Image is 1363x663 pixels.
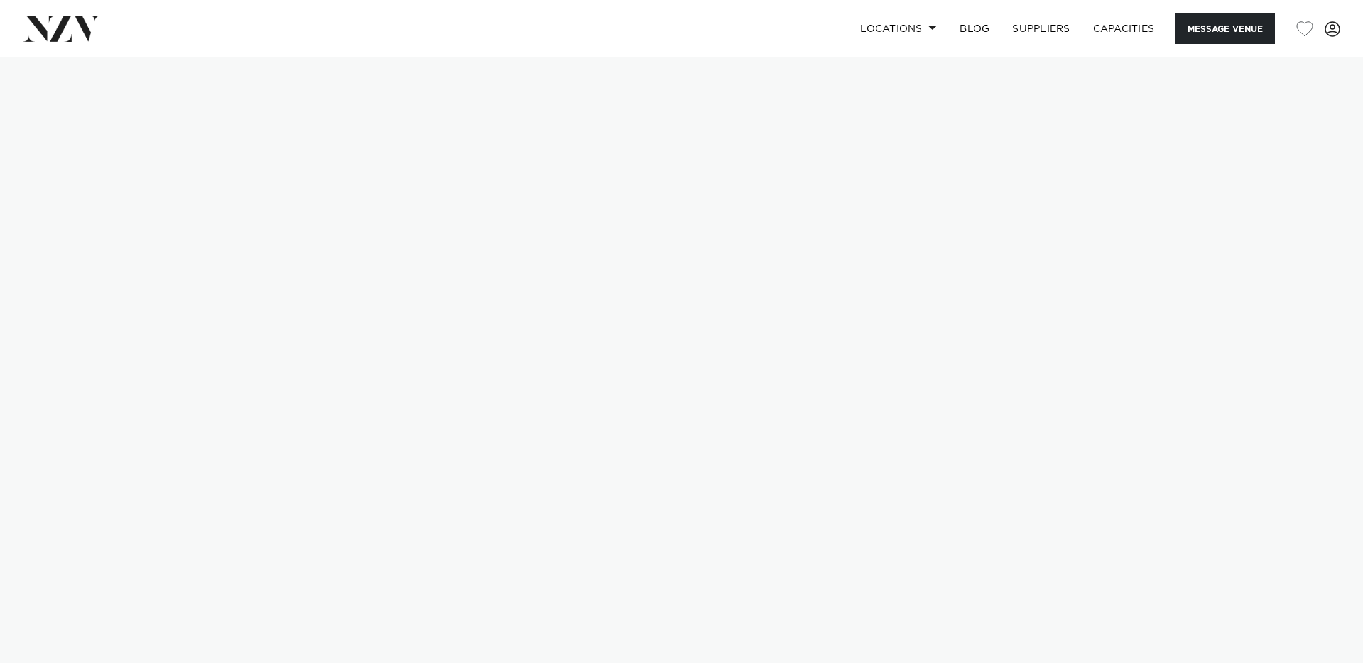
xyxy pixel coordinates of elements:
a: BLOG [948,13,1001,44]
button: Message Venue [1175,13,1275,44]
a: SUPPLIERS [1001,13,1081,44]
a: Capacities [1082,13,1166,44]
a: Locations [849,13,948,44]
img: nzv-logo.png [23,16,100,41]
